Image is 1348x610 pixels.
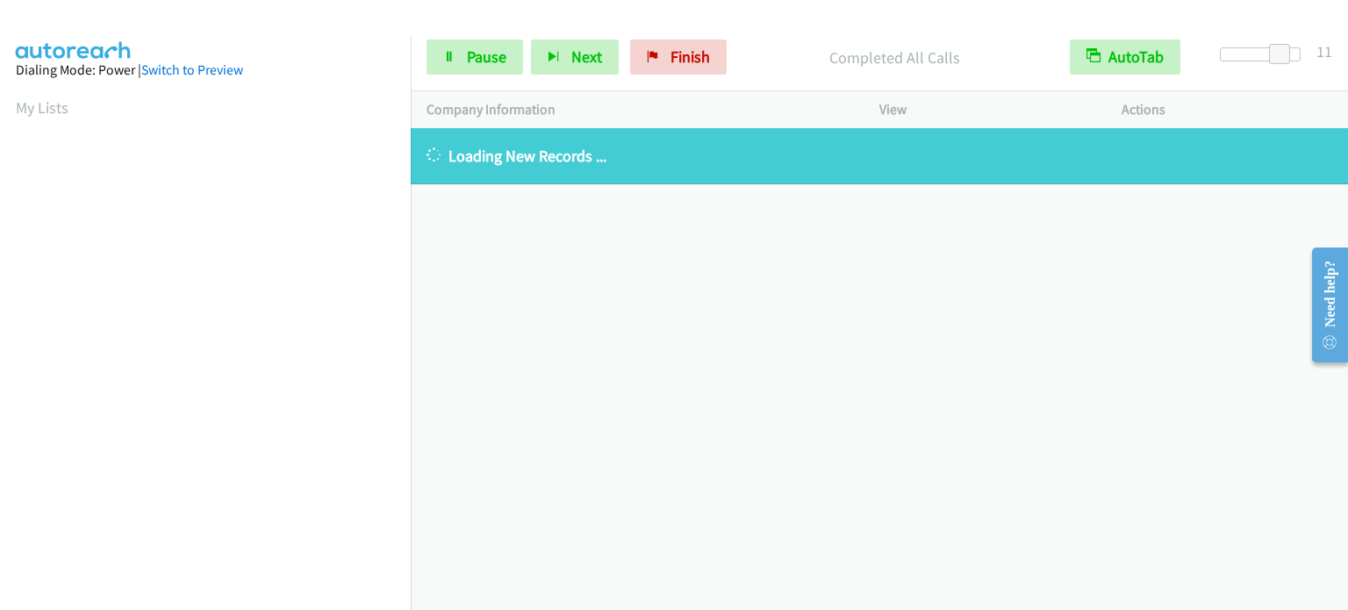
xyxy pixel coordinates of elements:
[670,47,710,67] span: Finish
[141,61,243,78] a: Switch to Preview
[1070,39,1180,75] button: AutoTab
[427,39,523,75] a: Pause
[630,39,727,75] a: Finish
[750,46,1038,69] p: Completed All Calls
[571,47,602,67] span: Next
[1298,235,1348,375] iframe: Resource Center
[16,60,395,81] div: Dialing Mode: Power |
[879,99,1090,120] p: View
[1122,99,1332,120] p: Actions
[531,39,619,75] button: Next
[16,97,68,118] a: My Lists
[1316,39,1332,63] div: 11
[427,99,848,120] p: Company Information
[427,144,1332,168] p: Loading New Records ...
[467,47,506,67] span: Pause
